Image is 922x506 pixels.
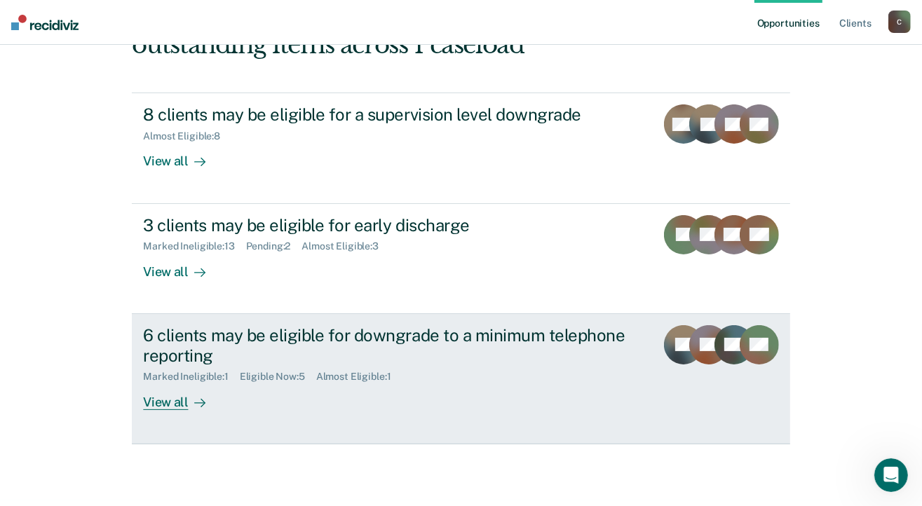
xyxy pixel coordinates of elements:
div: Marked Ineligible : 13 [143,240,245,252]
div: Eligible Now : 5 [240,371,316,383]
div: 3 clients may be eligible for early discharge [143,215,635,235]
a: 8 clients may be eligible for a supervision level downgradeAlmost Eligible:8View all [132,93,789,203]
div: Hi, [PERSON_NAME]. We’ve found some outstanding items across 1 caseload [132,2,658,60]
div: View all [143,252,222,280]
div: View all [143,383,222,410]
div: 8 clients may be eligible for a supervision level downgrade [143,104,635,125]
div: Marked Ineligible : 1 [143,371,239,383]
iframe: Intercom live chat [874,458,908,492]
div: View all [143,142,222,170]
div: 6 clients may be eligible for downgrade to a minimum telephone reporting [143,325,635,366]
button: C [888,11,911,33]
div: Almost Eligible : 3 [301,240,390,252]
a: 6 clients may be eligible for downgrade to a minimum telephone reportingMarked Ineligible:1Eligib... [132,314,789,444]
img: Recidiviz [11,15,79,30]
div: Almost Eligible : 8 [143,130,231,142]
a: 3 clients may be eligible for early dischargeMarked Ineligible:13Pending:2Almost Eligible:3View all [132,204,789,314]
div: Almost Eligible : 1 [316,371,402,383]
div: Pending : 2 [246,240,302,252]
